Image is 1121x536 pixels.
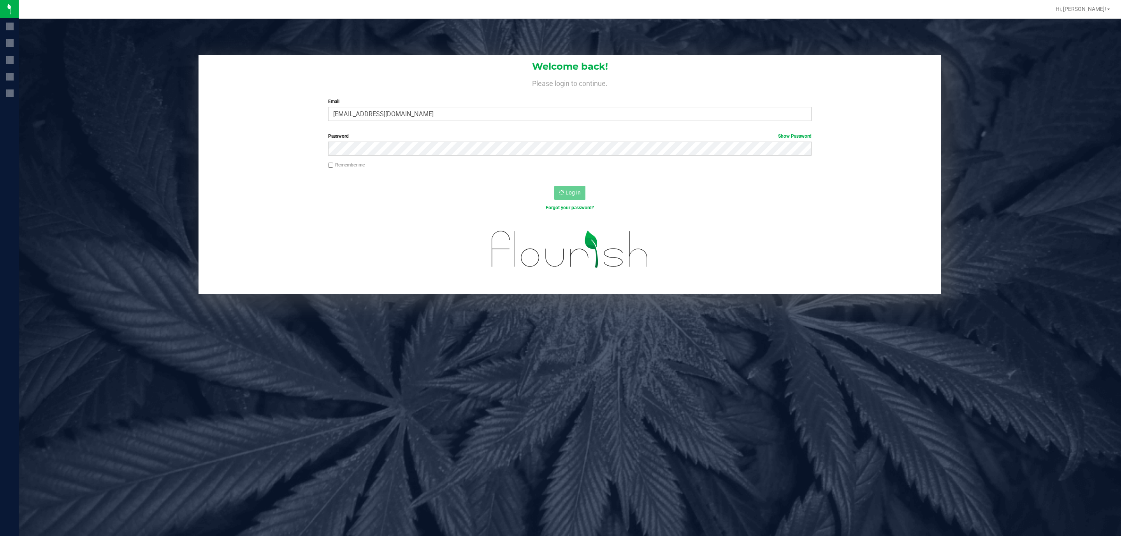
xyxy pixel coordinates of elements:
h1: Welcome back! [199,61,941,72]
label: Email [328,98,812,105]
label: Remember me [328,161,365,168]
button: Log In [554,186,585,200]
span: Password [328,133,349,139]
span: Log In [566,189,581,196]
a: Show Password [778,133,812,139]
h4: Please login to continue. [199,78,941,87]
a: Forgot your password? [546,205,594,210]
span: Hi, [PERSON_NAME]! [1056,6,1106,12]
img: flourish_logo.svg [477,219,663,279]
input: Remember me [328,163,334,168]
